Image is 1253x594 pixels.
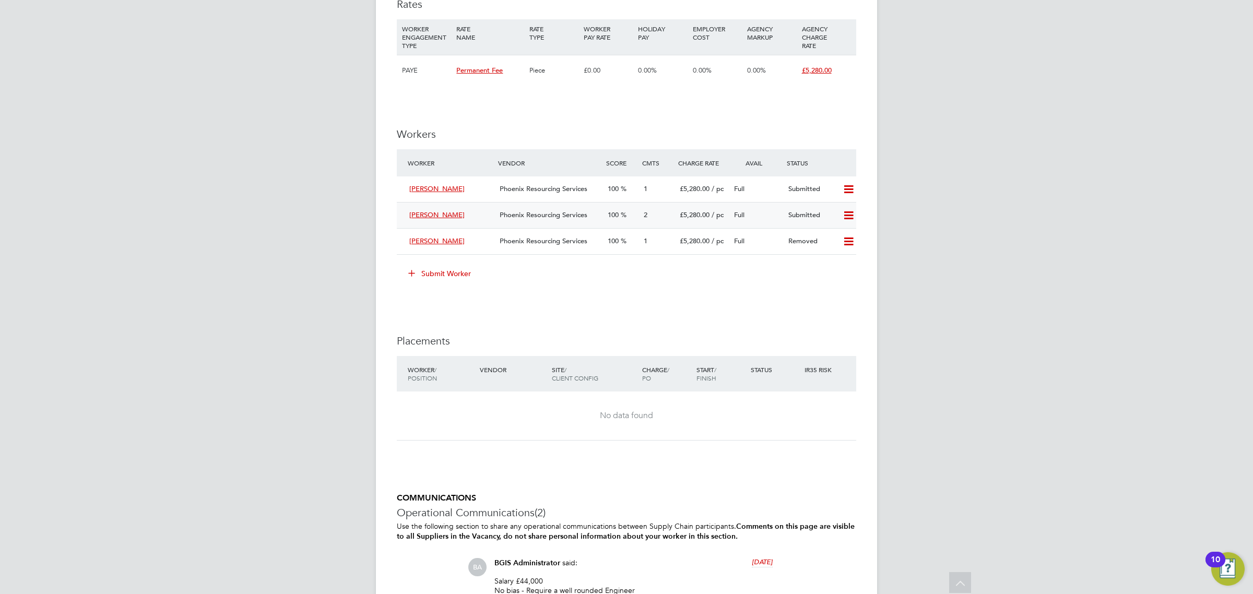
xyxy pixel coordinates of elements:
span: (2) [535,506,546,519]
div: HOLIDAY PAY [635,19,690,46]
span: BA [468,558,487,576]
span: / Position [408,365,437,382]
div: Worker [405,153,495,172]
div: EMPLOYER COST [690,19,744,46]
div: PAYE [399,55,454,86]
span: 100 [608,184,619,193]
span: 100 [608,210,619,219]
span: Full [734,210,744,219]
span: Full [734,236,744,245]
span: £5,280.00 [680,210,710,219]
h3: Operational Communications [397,506,856,519]
span: / pc [712,210,724,219]
span: [PERSON_NAME] [409,210,465,219]
div: Start [694,360,748,387]
div: 10 [1211,560,1220,573]
span: / PO [642,365,669,382]
div: Avail [730,153,784,172]
div: IR35 Risk [802,360,838,379]
div: Worker [405,360,477,387]
span: £5,280.00 [680,184,710,193]
span: Permanent Fee [456,66,503,75]
div: WORKER PAY RATE [581,19,635,46]
div: Cmts [640,153,676,172]
span: Phoenix Resourcing Services [500,210,587,219]
div: Charge [640,360,694,387]
div: AGENCY CHARGE RATE [799,19,854,55]
h5: COMMUNICATIONS [397,493,856,504]
div: RATE TYPE [527,19,581,46]
span: 0.00% [693,66,712,75]
span: £5,280.00 [802,66,832,75]
span: 0.00% [638,66,657,75]
span: 100 [608,236,619,245]
div: £0.00 [581,55,635,86]
span: / pc [712,236,724,245]
span: 0.00% [747,66,766,75]
div: No data found [407,410,846,421]
span: said: [562,558,577,567]
div: Status [748,360,802,379]
span: / Client Config [552,365,598,382]
div: Submitted [784,181,838,198]
div: AGENCY MARKUP [744,19,799,46]
span: / pc [712,184,724,193]
span: £5,280.00 [680,236,710,245]
div: Site [549,360,640,387]
span: [DATE] [752,557,773,566]
div: Score [604,153,640,172]
span: Full [734,184,744,193]
span: / Finish [696,365,716,382]
span: BGIS Administrator [494,559,560,567]
div: WORKER ENGAGEMENT TYPE [399,19,454,55]
div: Vendor [495,153,604,172]
div: Removed [784,233,838,250]
span: 2 [644,210,647,219]
span: [PERSON_NAME] [409,184,465,193]
span: 1 [644,236,647,245]
button: Submit Worker [401,265,479,282]
button: Open Resource Center, 10 new notifications [1211,552,1245,586]
h3: Placements [397,334,856,348]
p: Use the following section to share any operational communications between Supply Chain participants. [397,521,856,541]
div: Vendor [477,360,549,379]
div: Status [784,153,856,172]
span: [PERSON_NAME] [409,236,465,245]
b: Comments on this page are visible to all Suppliers in the Vacancy, do not share personal informat... [397,522,855,541]
div: Piece [527,55,581,86]
div: RATE NAME [454,19,526,46]
span: Phoenix Resourcing Services [500,236,587,245]
div: Charge Rate [676,153,730,172]
span: 1 [644,184,647,193]
span: Phoenix Resourcing Services [500,184,587,193]
h3: Workers [397,127,856,141]
div: Submitted [784,207,838,224]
